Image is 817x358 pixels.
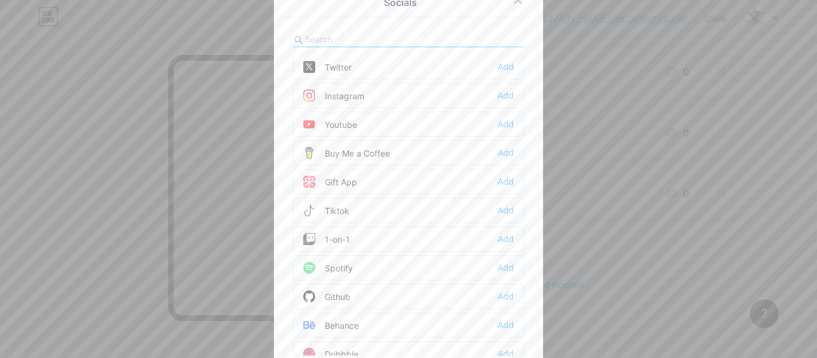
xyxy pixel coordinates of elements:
div: Add [498,290,514,302]
input: Search [305,33,437,45]
div: Twitter [303,61,352,73]
div: Add [498,319,514,331]
div: Add [498,262,514,274]
div: Add [498,61,514,73]
div: Behance [303,319,359,331]
div: 1-on-1 [303,233,350,245]
div: Youtube [303,118,357,130]
div: Add [498,233,514,245]
div: Tiktok [303,204,349,216]
div: Add [498,118,514,130]
div: Add [498,176,514,188]
div: Spotify [303,262,353,274]
div: Add [498,147,514,159]
div: Gift App [303,176,357,188]
div: Instagram [303,90,364,102]
div: Github [303,290,350,302]
div: Add [498,204,514,216]
div: Add [498,90,514,102]
div: Buy Me a Coffee [303,147,390,159]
